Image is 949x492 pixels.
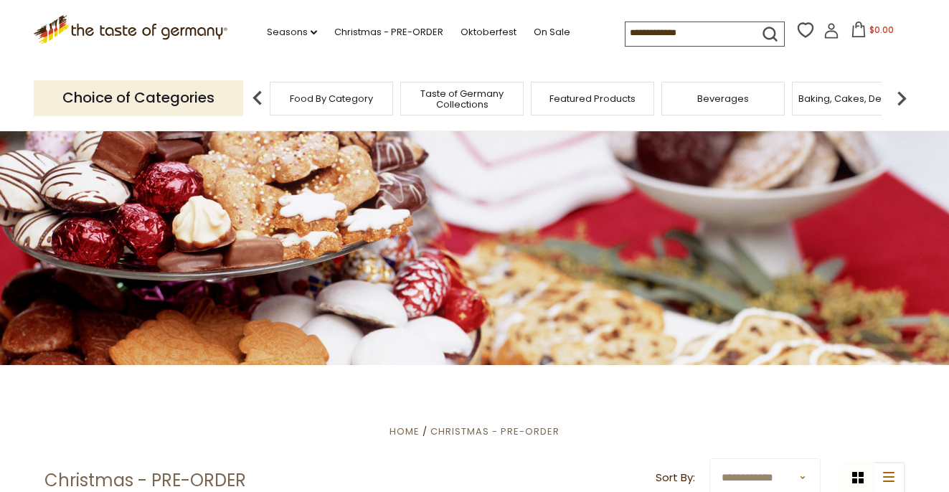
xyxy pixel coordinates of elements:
[290,93,373,104] a: Food By Category
[869,24,894,36] span: $0.00
[243,84,272,113] img: previous arrow
[334,24,443,40] a: Christmas - PRE-ORDER
[549,93,636,104] a: Featured Products
[44,470,246,491] h1: Christmas - PRE-ORDER
[430,425,560,438] a: Christmas - PRE-ORDER
[34,80,243,115] p: Choice of Categories
[461,24,516,40] a: Oktoberfest
[697,93,749,104] a: Beverages
[389,425,420,438] a: Home
[267,24,317,40] a: Seasons
[842,22,903,43] button: $0.00
[656,469,695,487] label: Sort By:
[534,24,570,40] a: On Sale
[887,84,916,113] img: next arrow
[405,88,519,110] a: Taste of Germany Collections
[798,93,910,104] a: Baking, Cakes, Desserts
